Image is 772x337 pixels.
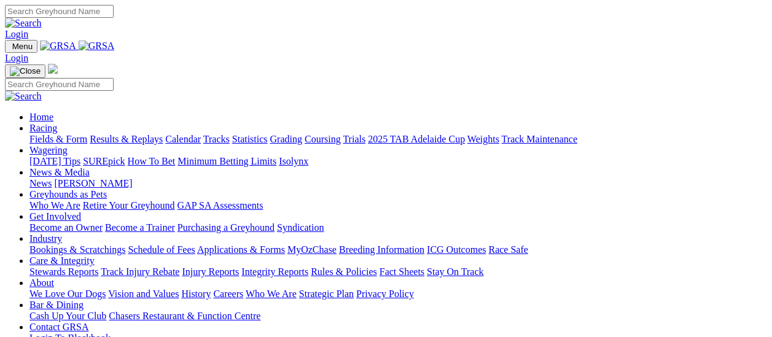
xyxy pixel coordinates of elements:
[5,40,37,53] button: Toggle navigation
[181,289,211,299] a: History
[343,134,365,144] a: Trials
[29,123,57,133] a: Racing
[54,178,132,188] a: [PERSON_NAME]
[287,244,337,255] a: MyOzChase
[108,289,179,299] a: Vision and Values
[29,233,62,244] a: Industry
[488,244,528,255] a: Race Safe
[29,289,767,300] div: About
[368,134,465,144] a: 2025 TAB Adelaide Cup
[29,322,88,332] a: Contact GRSA
[5,64,45,78] button: Toggle navigation
[29,277,54,288] a: About
[29,222,767,233] div: Get Involved
[246,289,297,299] a: Who We Are
[29,311,106,321] a: Cash Up Your Club
[305,134,341,144] a: Coursing
[177,156,276,166] a: Minimum Betting Limits
[83,156,125,166] a: SUREpick
[311,266,377,277] a: Rules & Policies
[29,244,125,255] a: Bookings & Scratchings
[177,200,263,211] a: GAP SA Assessments
[29,145,68,155] a: Wagering
[467,134,499,144] a: Weights
[29,134,767,145] div: Racing
[502,134,577,144] a: Track Maintenance
[128,244,195,255] a: Schedule of Fees
[12,42,33,51] span: Menu
[177,222,275,233] a: Purchasing a Greyhound
[299,289,354,299] a: Strategic Plan
[101,266,179,277] a: Track Injury Rebate
[29,200,80,211] a: Who We Are
[29,244,767,255] div: Industry
[5,5,114,18] input: Search
[5,91,42,102] img: Search
[213,289,243,299] a: Careers
[109,311,260,321] a: Chasers Restaurant & Function Centre
[29,156,767,167] div: Wagering
[339,244,424,255] a: Breeding Information
[79,41,115,52] img: GRSA
[90,134,163,144] a: Results & Replays
[5,18,42,29] img: Search
[182,266,239,277] a: Injury Reports
[29,289,106,299] a: We Love Our Dogs
[29,255,95,266] a: Care & Integrity
[29,178,52,188] a: News
[29,189,107,199] a: Greyhounds as Pets
[29,211,81,222] a: Get Involved
[270,134,302,144] a: Grading
[105,222,175,233] a: Become a Trainer
[277,222,324,233] a: Syndication
[241,266,308,277] a: Integrity Reports
[29,112,53,122] a: Home
[29,134,87,144] a: Fields & Form
[232,134,268,144] a: Statistics
[29,178,767,189] div: News & Media
[279,156,308,166] a: Isolynx
[40,41,76,52] img: GRSA
[5,78,114,91] input: Search
[29,156,80,166] a: [DATE] Tips
[83,200,175,211] a: Retire Your Greyhound
[427,244,486,255] a: ICG Outcomes
[5,29,28,39] a: Login
[197,244,285,255] a: Applications & Forms
[29,300,84,310] a: Bar & Dining
[203,134,230,144] a: Tracks
[356,289,414,299] a: Privacy Policy
[29,266,767,277] div: Care & Integrity
[427,266,483,277] a: Stay On Track
[29,266,98,277] a: Stewards Reports
[48,64,58,74] img: logo-grsa-white.png
[29,311,767,322] div: Bar & Dining
[5,53,28,63] a: Login
[10,66,41,76] img: Close
[165,134,201,144] a: Calendar
[29,222,103,233] a: Become an Owner
[128,156,176,166] a: How To Bet
[380,266,424,277] a: Fact Sheets
[29,167,90,177] a: News & Media
[29,200,767,211] div: Greyhounds as Pets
